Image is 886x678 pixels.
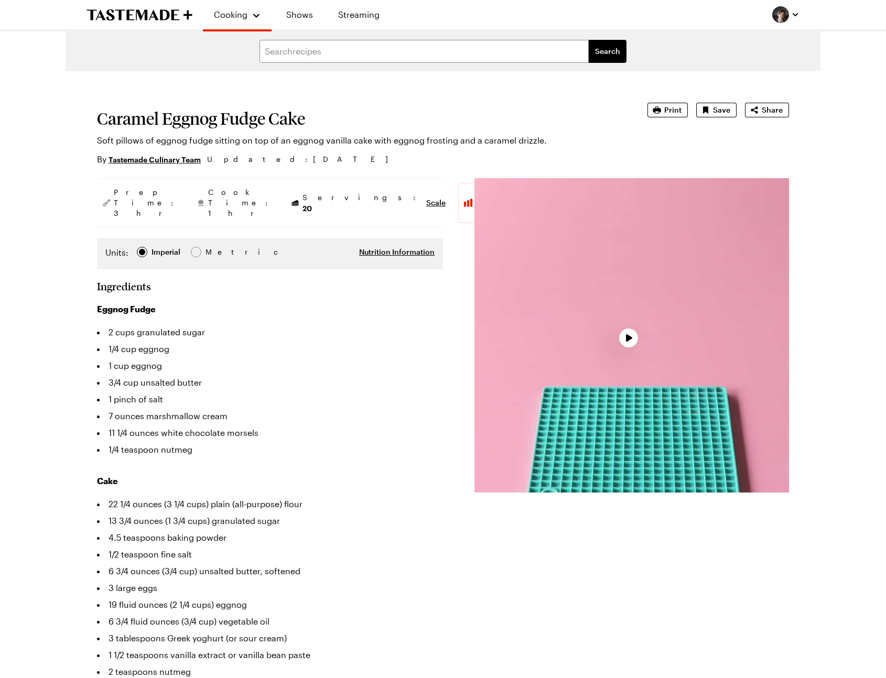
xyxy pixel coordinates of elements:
[152,246,181,258] span: Imperial
[619,329,638,347] button: Play Video
[696,103,737,117] button: Save recipe
[109,154,201,165] a: Tastemade Culinary Team
[664,105,682,115] span: Print
[762,105,783,115] span: Share
[745,103,789,117] button: Share
[97,579,443,596] li: 3 large eggs
[97,596,443,613] li: 19 fluid ounces (2 1/4 cups) eggnog
[152,246,180,258] div: Imperial
[302,192,421,214] span: Servings:
[105,246,228,261] div: Imperial Metric
[97,529,443,546] li: 4.5 teaspoons baking powder
[206,246,228,258] div: Metric
[97,374,443,391] li: 3/4 cup unsalted butter
[589,40,626,63] button: filters
[97,324,443,341] li: 2 cups granulated sugar
[97,647,443,663] li: 1 1/2 teaspoons vanilla extract or vanilla bean paste
[97,153,201,166] p: By
[97,613,443,630] li: 6 3/4 fluid ounces (3/4 cup) vegetable oil
[713,105,730,115] span: Save
[97,109,618,128] h1: Caramel Eggnog Fudge Cake
[302,203,312,213] span: 20
[772,6,799,23] button: Profile picture
[474,178,789,493] video-js: Video Player
[97,475,443,487] h3: Cake
[97,408,443,424] li: 7 ounces marshmallow cream
[772,6,789,23] img: Profile picture
[595,46,620,57] span: Search
[359,247,435,257] button: Nutrition Information
[97,496,443,512] li: 22 1/4 ounces (3 1/4 cups) plain (all-purpose) flour
[97,424,443,441] li: 11 1/4 ounces white chocolate morsels
[214,9,247,19] span: Cooking
[208,187,273,218] span: Cook Time: 1 hr
[647,103,688,117] button: Print
[97,512,443,529] li: 13 3/4 ounces (1 3/4 cups) granulated sugar
[114,187,179,218] span: Prep Time: 3 hr
[207,154,398,165] span: Updated : [DATE]
[97,391,443,408] li: 1 pinch of salt
[97,303,443,315] h3: Eggnog Fudge
[105,246,128,259] label: Units:
[97,357,443,374] li: 1 cup eggnog
[97,280,151,292] h2: Ingredients
[206,246,229,258] span: Metric
[97,546,443,563] li: 1/2 teaspoon fine salt
[97,630,443,647] li: 3 tablespoons Greek yoghurt (or sour cream)
[97,441,443,458] li: 1/4 teaspoon nutmeg
[97,341,443,357] li: 1/4 cup eggnog
[97,134,618,147] p: Soft pillows of eggnog fudge sitting on top of an eggnog vanilla cake with eggnog frosting and a ...
[213,4,261,25] button: Cooking
[97,563,443,579] li: 6 3/4 ounces (3/4 cup) unsalted butter, softened
[87,9,192,21] a: To Tastemade Home Page
[426,198,446,208] button: Scale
